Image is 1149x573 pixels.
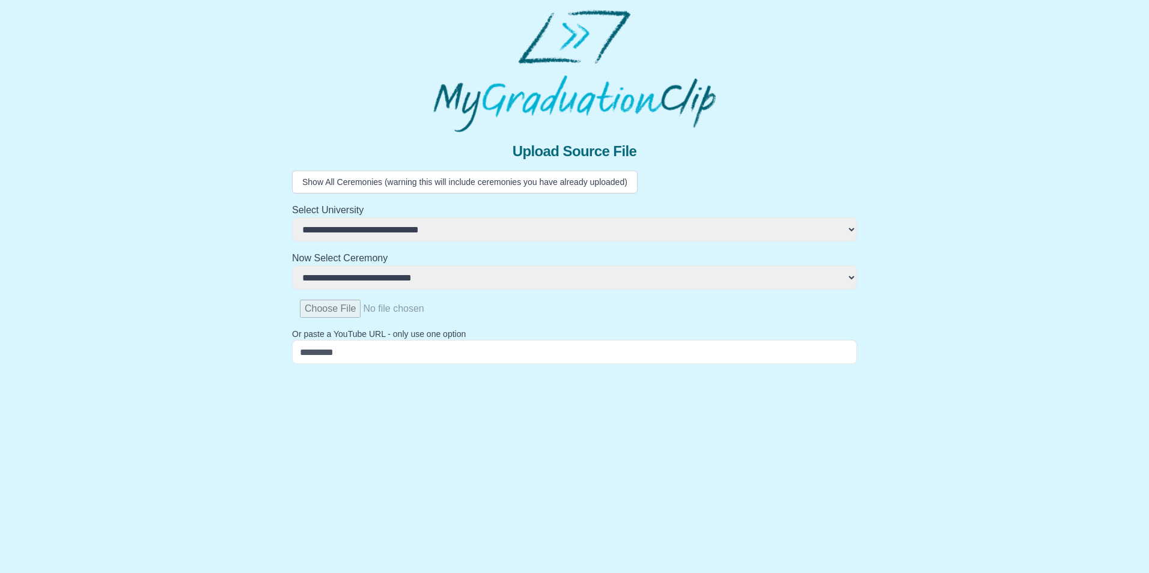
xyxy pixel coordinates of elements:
[433,10,716,132] img: MyGraduationClip
[292,203,857,217] h2: Select University
[292,328,857,340] p: Or paste a YouTube URL - only use one option
[292,251,857,265] h2: Now Select Ceremony
[292,171,638,193] button: Show All Ceremonies (warning this will include ceremonies you have already uploaded)
[513,142,637,161] span: Upload Source File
